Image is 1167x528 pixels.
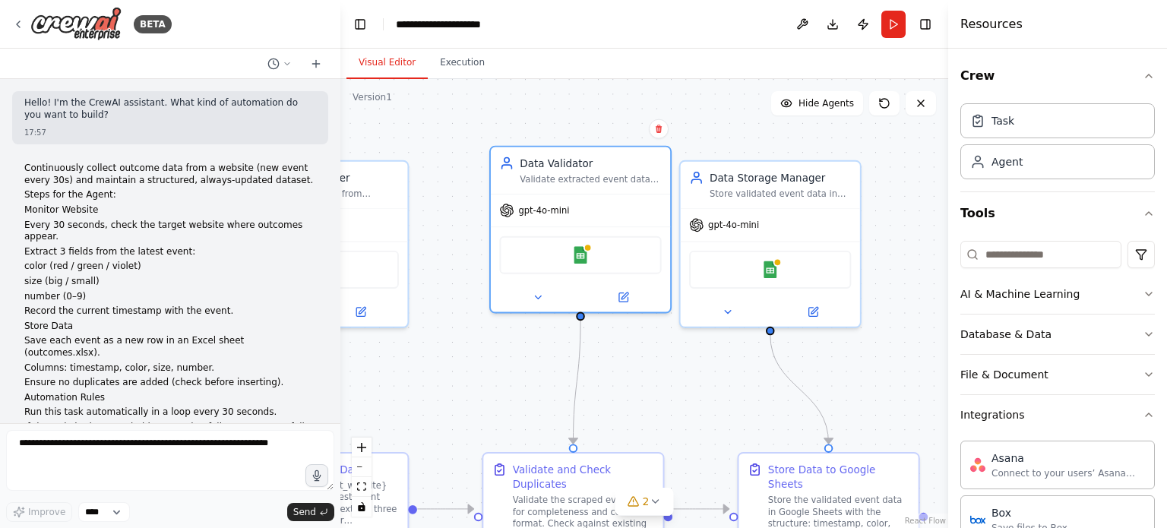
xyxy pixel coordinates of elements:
[134,15,172,33] div: BETA
[353,91,392,103] div: Version 1
[643,494,650,509] span: 2
[293,506,316,518] span: Send
[672,501,729,516] g: Edge from 9e3f03eb-c6f7-4d23-89af-db7c6448fc91 to be688ec1-4dec-4d44-9b25-7a98c07d6f8c
[24,406,316,419] p: Run this task automatically in a loop every 30 seconds.
[24,392,316,404] p: Automation Rules
[346,47,428,79] button: Visual Editor
[915,14,936,35] button: Hide right sidebar
[991,467,1145,479] div: Connect to your users’ Asana accounts
[991,113,1014,128] div: Task
[261,55,298,73] button: Switch to previous chat
[960,407,1024,422] div: Integrations
[24,97,316,121] p: Hello! I'm the CrewAI assistant. What kind of automation do you want to build?
[28,506,65,518] span: Improve
[970,512,985,527] img: Box
[710,188,851,199] div: Store validated event data in Google Sheets with proper structure (timestamp, color, size, number...
[24,261,316,273] p: color (red / green / violet)
[960,97,1155,191] div: Crew
[396,17,481,32] nav: breadcrumb
[352,457,372,477] button: zoom out
[319,303,402,321] button: Open in side panel
[24,377,316,389] p: Ensure no duplicates are added (check before inserting).
[304,55,328,73] button: Start a new chat
[960,286,1080,302] div: AI & Machine Learning
[566,320,588,444] g: Edge from f7b26329-e3a0-42bb-8889-42e5a3767fd7 to 9e3f03eb-c6f7-4d23-89af-db7c6448fc91
[24,246,316,258] p: Extract 3 fields from the latest event:
[572,246,590,264] img: Google Sheets
[24,163,316,186] p: Continuously collect outcome data from a website (new event every 30s) and maintain a structured,...
[768,462,909,491] div: Store Data to Google Sheets
[960,315,1155,354] button: Database & Data
[582,289,665,306] button: Open in side panel
[24,362,316,375] p: Columns: timestamp, color, size, number.
[520,156,661,170] div: Data Validator
[428,47,497,79] button: Execution
[649,119,669,139] button: Delete node
[679,160,862,328] div: Data Storage ManagerStore validated event data in Google Sheets with proper structure (timestamp,...
[991,154,1023,169] div: Agent
[24,189,316,201] p: Steps for the Agent:
[258,480,399,526] div: Navigate to {target_website} and extract the latest event data. Look for and extract three specif...
[960,395,1155,435] button: Integrations
[226,160,409,328] div: Web Data ScraperExtract event data from {target_website} including color (red/green/violet), size...
[799,97,854,109] span: Hide Agents
[24,321,316,333] p: Store Data
[352,477,372,497] button: fit view
[352,438,372,457] button: zoom in
[513,462,654,491] div: Validate and Check Duplicates
[761,261,779,278] img: Google Sheets
[708,220,759,231] span: gpt-4o-mini
[258,188,399,199] div: Extract event data from {target_website} including color (red/green/violet), size (big/small), an...
[960,367,1048,382] div: File & Document
[24,204,316,217] p: Monitor Website
[24,127,316,138] div: 17:57
[305,464,328,487] button: Click to speak your automation idea
[518,204,569,216] span: gpt-4o-mini
[520,173,661,185] div: Validate extracted event data for completeness, check for duplicates against existing records, an...
[24,291,316,303] p: number (0–9)
[960,327,1052,342] div: Database & Data
[710,170,851,185] div: Data Storage Manager
[960,15,1023,33] h4: Resources
[352,438,372,517] div: React Flow controls
[30,7,122,41] img: Logo
[960,55,1155,97] button: Crew
[970,457,985,473] img: Asana
[258,170,399,185] div: Web Data Scraper
[771,91,863,115] button: Hide Agents
[991,451,1145,466] div: Asana
[349,14,371,35] button: Hide left sidebar
[24,335,316,359] p: Save each event as a new row in an Excel sheet (outcomes.xlsx).
[489,146,672,314] div: Data ValidatorValidate extracted event data for completeness, check for duplicates against existi...
[287,503,334,521] button: Send
[24,220,316,243] p: Every 30 seconds, check the target website where outcomes appear.
[417,501,473,516] g: Edge from 8cb379d1-f16c-4e17-ba60-91bfcab04f6a to 9e3f03eb-c6f7-4d23-89af-db7c6448fc91
[6,502,72,522] button: Improve
[960,192,1155,235] button: Tools
[991,505,1067,520] div: Box
[960,355,1155,394] button: File & Document
[24,422,316,445] p: If the website is unreachable or parsing fails → retry gracefully without crashing.
[905,517,946,525] a: React Flow attribution
[24,305,316,318] p: Record the current timestamp with the event.
[763,334,836,444] g: Edge from de453847-9661-40df-b1b3-df76c6d97dfb to be688ec1-4dec-4d44-9b25-7a98c07d6f8c
[772,303,855,321] button: Open in side panel
[352,497,372,517] button: toggle interactivity
[960,274,1155,314] button: AI & Machine Learning
[24,276,316,288] p: size (big / small)
[615,488,674,516] button: 2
